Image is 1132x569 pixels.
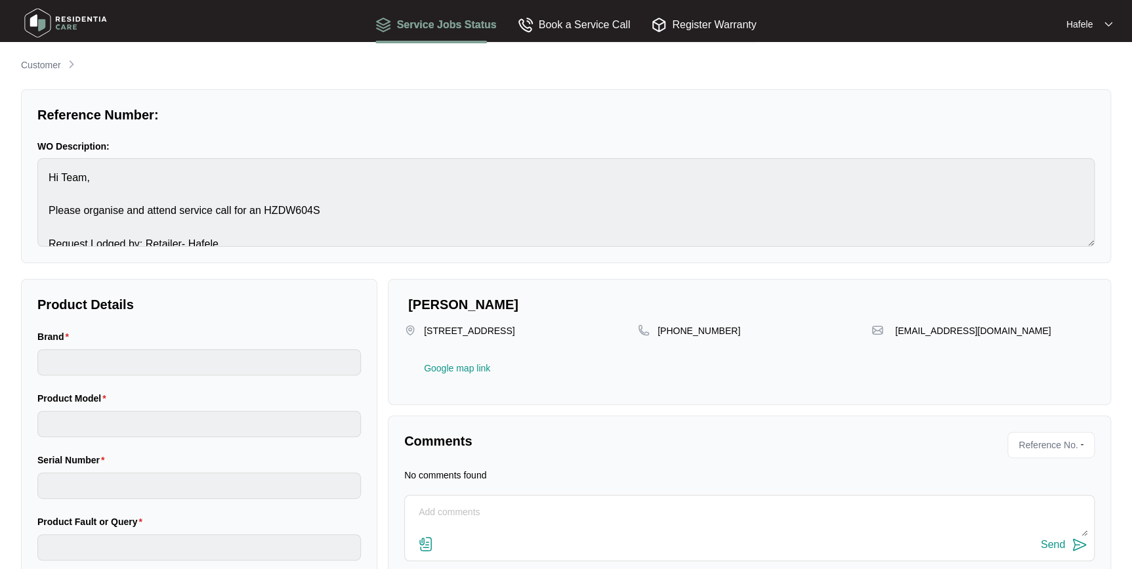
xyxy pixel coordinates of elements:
[1041,539,1065,551] div: Send
[20,3,112,43] img: residentia care logo
[1104,21,1112,28] img: dropdown arrow
[404,469,486,482] p: No comments found
[375,17,391,33] img: Service Jobs Status icon
[1072,537,1087,553] img: send-icon.svg
[658,324,740,337] p: [PHONE_NUMBER]
[404,324,416,336] img: map-pin
[37,295,361,314] p: Product Details
[424,324,514,350] p: [STREET_ADDRESS]
[404,432,740,450] p: Comments
[37,140,1095,153] p: WO Description:
[1080,435,1089,455] p: -
[37,534,361,560] input: Product Fault or Query
[895,324,1051,337] p: [EMAIL_ADDRESS][DOMAIN_NAME]
[651,16,756,33] div: Register Warranty
[37,330,74,343] label: Brand
[871,324,883,336] img: map-pin
[37,515,148,528] label: Product Fault or Query
[518,16,631,33] div: Book a Service Call
[66,59,77,70] img: chevron-right
[37,392,112,405] label: Product Model
[1066,18,1093,31] p: Hafele
[408,295,1095,314] p: [PERSON_NAME]
[424,364,490,373] a: Google map link
[518,17,534,33] img: Book a Service Call icon
[638,324,650,336] img: map-pin
[37,106,159,124] p: Reference Number:
[37,349,361,375] input: Brand
[37,473,361,499] input: Serial Number
[37,158,1095,247] textarea: Hi Team, Please organise and attend service call for an HZDW604S Request Lodged by: Retailer- Haf...
[21,58,61,72] p: Customer
[418,536,434,552] img: file-attachment-doc.svg
[375,16,496,33] div: Service Jobs Status
[18,58,64,73] a: Customer
[1041,536,1087,554] button: Send
[37,411,361,437] input: Product Model
[651,17,667,33] img: Register Warranty icon
[37,453,110,467] label: Serial Number
[1013,435,1078,455] span: Reference No.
